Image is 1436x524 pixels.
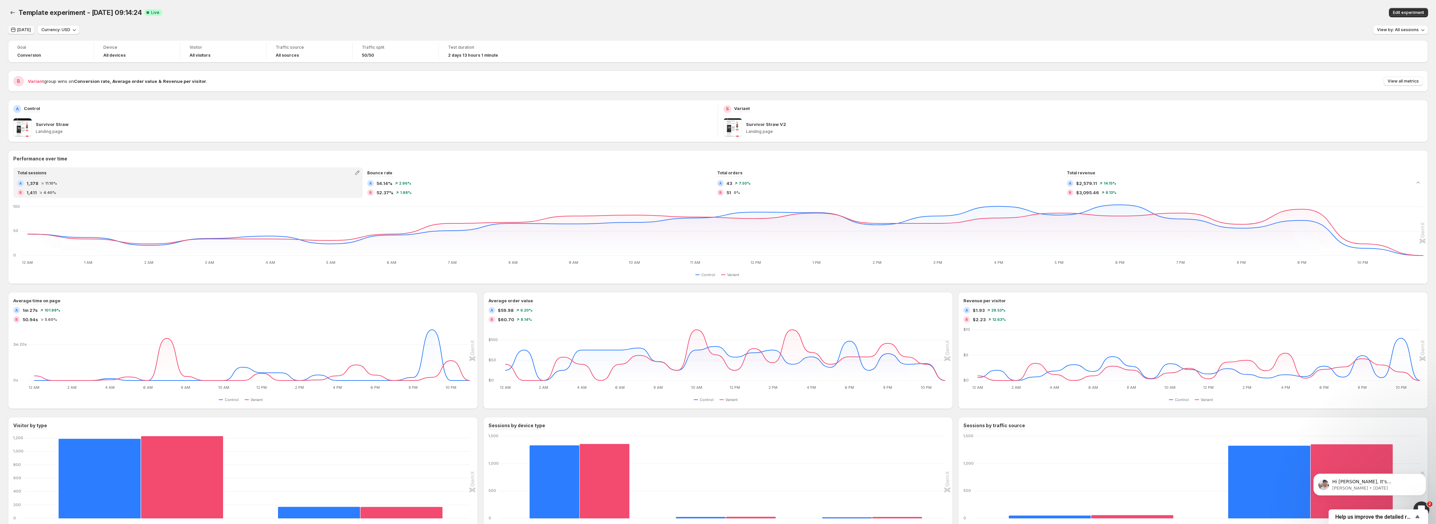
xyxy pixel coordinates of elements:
[488,337,498,342] text: $100
[295,385,304,390] text: 2 PM
[719,396,740,404] button: Variant
[498,316,514,323] span: $60.70
[695,271,718,279] button: Control
[190,44,257,59] a: VisitorAll visitors
[1281,385,1290,390] text: 4 PM
[24,105,40,112] p: Control
[163,79,206,84] strong: Revenue per visitor
[36,129,713,134] p: Landing page
[1396,385,1407,390] text: 10 PM
[691,385,702,390] text: 10 AM
[27,189,37,196] span: 1,411
[31,436,251,518] g: New: Control 1,190,Variant 1,230
[654,385,663,390] text: 8 AM
[448,44,516,59] a: Test duration2 days 13 hours 1 minute
[17,27,31,32] span: [DATE]
[1357,260,1368,265] text: 10 PM
[963,516,966,520] text: 0
[488,461,499,466] text: 1,000
[963,434,973,438] text: 1,500
[13,502,21,507] text: 200
[488,488,496,493] text: 500
[1175,397,1189,402] span: Control
[13,228,18,233] text: 50
[29,19,111,90] span: Hi [PERSON_NAME], It's [PERSON_NAME] again, hope you are doing well 😊 I Just wanted to follow up ...
[1228,436,1310,518] rect: Control 1,326
[577,385,586,390] text: 4 AM
[1076,180,1097,187] span: $2,579.11
[219,396,241,404] button: Control
[963,378,969,382] text: $0
[921,385,932,390] text: 10 PM
[41,27,70,32] span: Currency: USD
[1127,385,1136,390] text: 8 AM
[13,297,60,304] h3: Average time on page
[734,191,740,195] span: 0%
[746,121,786,128] p: Survivor Straw V2
[19,181,22,185] h2: A
[8,8,17,17] button: Back
[883,385,892,390] text: 8 PM
[448,260,457,265] text: 7 AM
[965,318,968,321] h2: B
[141,436,223,518] rect: Variant 1,230
[28,79,44,84] span: Variant
[750,260,761,265] text: 12 PM
[1384,77,1423,86] button: View all metrics
[1237,260,1246,265] text: 8 PM
[8,25,35,34] button: [DATE]
[539,385,548,390] text: 2 AM
[812,260,821,265] text: 1 PM
[694,396,716,404] button: Control
[13,378,18,382] text: 0s
[1106,191,1117,195] span: 8.13%
[278,491,360,518] rect: Control 172
[490,308,493,312] h2: A
[845,385,854,390] text: 6 PM
[13,462,21,467] text: 800
[873,260,882,265] text: 2 PM
[872,501,922,518] rect: Variant 25
[245,396,265,404] button: Variant
[29,26,114,31] p: Message from Antony, sent 1d ago
[1115,260,1124,265] text: 6 PM
[1310,436,1393,518] rect: Variant 1,352
[963,422,1025,429] h3: Sessions by traffic source
[963,327,970,332] text: $10
[17,44,85,59] a: GoalConversion
[629,260,640,265] text: 10 AM
[74,79,110,84] strong: Conversion rate
[579,436,629,518] rect: Variant 1,358
[448,53,498,58] span: 2 days 13 hours 1 minute
[972,385,983,390] text: 12 AM
[45,318,57,321] span: 5.60%
[725,397,738,402] span: Variant
[276,44,343,59] a: Traffic sourceAll sources
[19,9,142,17] span: Template experiment - [DATE] 09:14:24
[376,180,392,187] span: 54.14%
[1377,27,1419,32] span: View by: All sessions
[17,78,20,85] h2: B
[59,436,141,518] rect: Control 1,190
[994,260,1003,265] text: 4 PM
[488,422,545,429] h3: Sessions by device type
[181,385,190,390] text: 8 AM
[1067,170,1095,175] span: Total revenue
[144,260,153,265] text: 2 AM
[27,180,38,187] span: 1,378
[13,118,32,137] img: Survivor Straw
[376,189,393,196] span: 52.37%
[13,489,21,494] text: 400
[530,436,580,518] rect: Control 1,332
[265,260,275,265] text: 4 AM
[1388,79,1419,84] span: View all metrics
[615,385,625,390] text: 6 AM
[17,45,85,50] span: Goal
[726,180,732,187] span: 43
[498,307,514,314] span: $59.98
[973,307,985,314] span: $1.93
[488,434,498,438] text: 1,500
[729,385,740,390] text: 12 PM
[44,308,60,312] span: 101.99%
